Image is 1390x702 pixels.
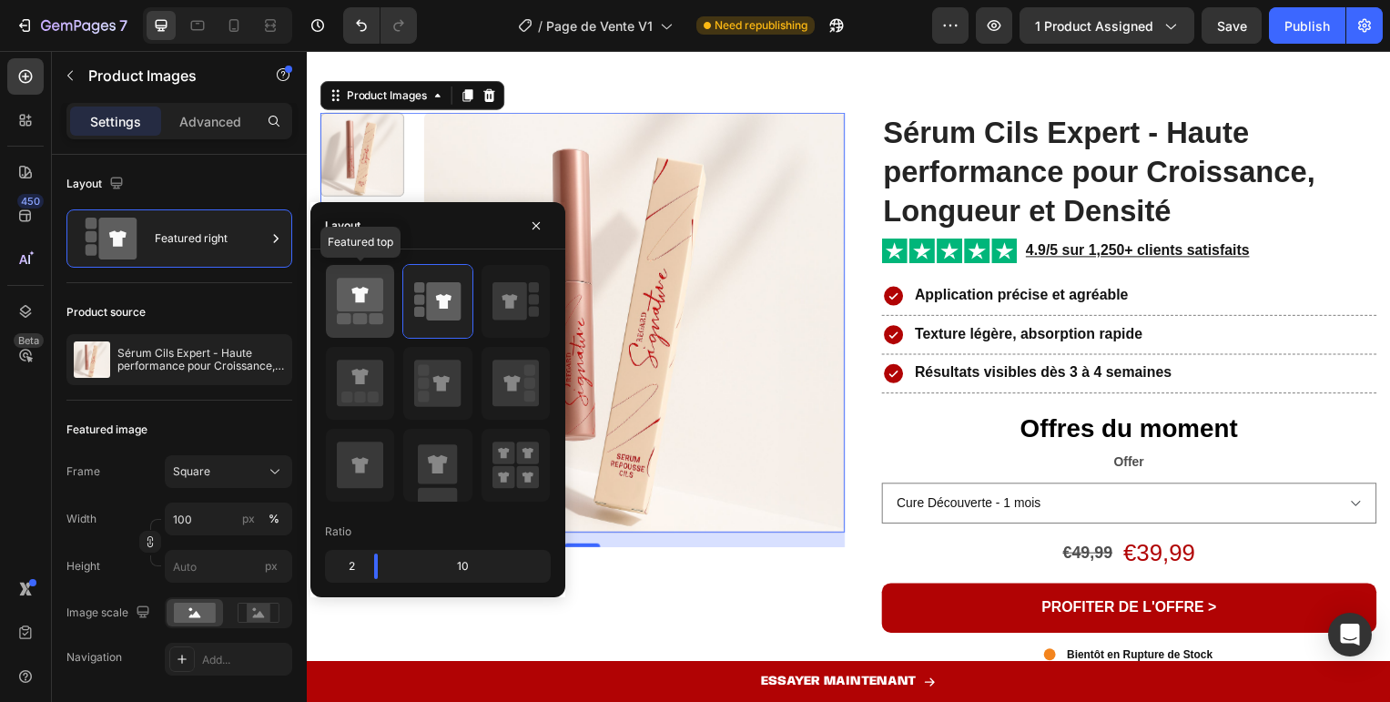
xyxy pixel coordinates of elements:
button: 7 [7,7,136,44]
div: €39,99 [822,489,898,524]
label: Frame [66,463,100,480]
p: Settings [90,112,141,131]
p: Sérum Cils Expert - Haute performance pour Croissance, Longueur et Densité [117,347,285,372]
span: Square [173,463,210,480]
div: 10 [392,554,547,579]
div: Publish [1284,16,1330,36]
legend: Offer [812,402,846,428]
label: Height [66,558,100,575]
div: 450 [17,194,44,209]
strong: Offres du moment [719,366,939,394]
strong: Résultats visibles dès 3 à 4 semaines [614,316,873,331]
input: px% [165,503,292,535]
div: Featured right [155,218,266,259]
button: % [238,508,259,530]
div: px [242,511,255,527]
button: Publish [1269,7,1345,44]
div: Product source [66,304,146,320]
input: px [165,550,292,583]
button: Square [165,455,292,488]
u: 4.9/5 sur 1,250+ clients satisfaits [725,193,951,209]
span: Need republishing [715,17,807,34]
label: Width [66,511,96,527]
img: product feature img [74,341,110,378]
span: Save [1217,18,1247,34]
div: Open Intercom Messenger [1328,613,1372,656]
div: Navigation [66,649,122,666]
iframe: Design area [307,51,1390,702]
strong: Application précise et agréable [614,238,829,253]
div: Featured image [66,422,147,438]
button: PROFITER DE L'OFFRE &gt; [580,536,1080,586]
span: 1 product assigned [1035,16,1153,36]
p: Product Images [88,65,243,86]
button: 1 product assigned [1020,7,1194,44]
strong: Texture légère, absorption rapide [614,277,843,292]
div: Ratio [325,524,351,540]
div: % [269,511,279,527]
div: Layout [66,172,127,197]
div: Beta [14,333,44,348]
div: Image scale [66,601,154,626]
div: PROFITER DE L'OFFRE > [741,552,918,571]
span: Page de Vente V1 [546,16,653,36]
div: 2 [329,554,360,579]
button: px [263,508,285,530]
p: 7 [119,15,127,36]
button: Save [1202,7,1262,44]
div: Layout [325,218,360,234]
p: ESSAYER MAINTENANT [458,626,614,646]
img: gempages_575385236154614723-934fe4e9-d667-43e2-a005-ccd0b86e6ccb.svg [580,188,716,214]
span: px [265,559,278,573]
h1: Sérum Cils Expert - Haute performance pour Croissance, Longueur et Densité [580,62,1080,183]
div: Undo/Redo [343,7,417,44]
span: / [538,16,543,36]
p: Advanced [179,112,241,131]
div: Add... [202,652,288,668]
div: €49,99 [760,493,814,518]
strong: Bientôt en Rupture de Stock [766,602,913,615]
